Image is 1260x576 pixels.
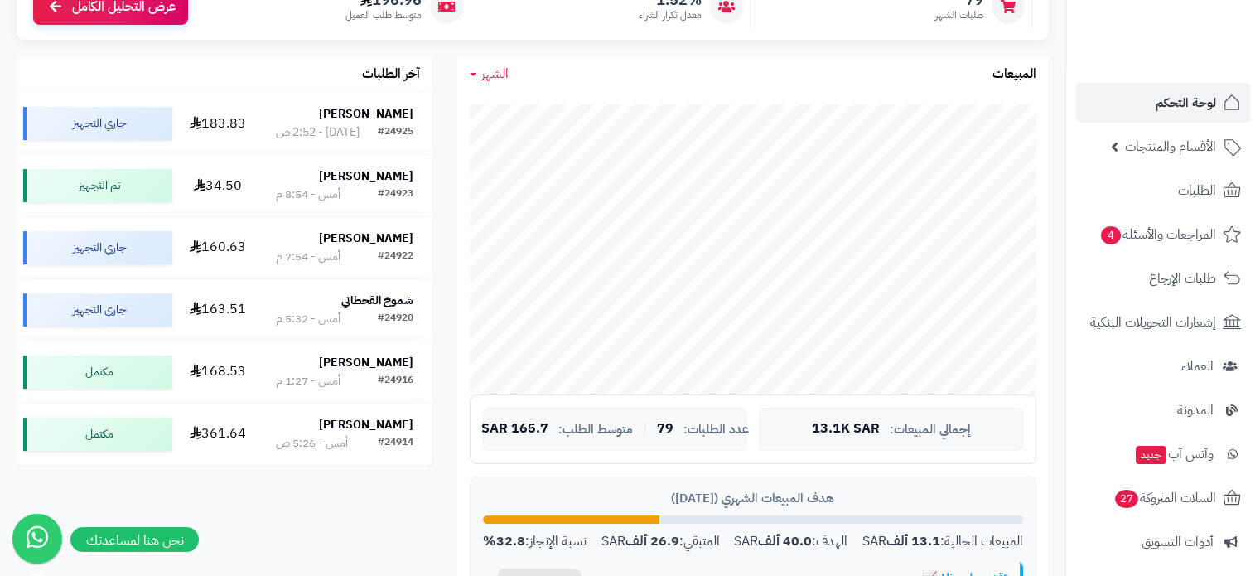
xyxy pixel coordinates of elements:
strong: 26.9 ألف [625,531,678,551]
div: جاري التجهيز [23,107,172,140]
div: مكتمل [23,418,172,451]
div: نسبة الإنجاز: [483,532,587,551]
strong: [PERSON_NAME] [319,167,413,185]
div: أمس - 7:54 م [276,249,340,265]
span: الطلبات [1178,179,1216,202]
div: هدف المبيعات الشهري ([DATE]) [483,490,1023,507]
a: الشهر [470,65,509,84]
a: وآتس آبجديد [1076,434,1250,474]
div: جاري التجهيز [23,231,172,264]
div: المتبقي: SAR [601,532,719,551]
a: العملاء [1076,346,1250,386]
h3: المبيعات [992,67,1036,82]
span: السلات المتروكة [1113,486,1216,510]
strong: [PERSON_NAME] [319,354,413,371]
span: المراجعات والأسئلة [1099,223,1216,246]
a: المراجعات والأسئلة4 [1076,215,1250,254]
div: الهدف: SAR [734,532,847,551]
span: العملاء [1181,355,1214,378]
a: طلبات الإرجاع [1076,259,1250,298]
div: جاري التجهيز [23,293,172,327]
span: إجمالي المبيعات: [890,423,971,437]
span: إشعارات التحويلات البنكية [1090,311,1216,334]
h3: آخر الطلبات [362,67,420,82]
img: logo-2.png [1147,41,1244,75]
div: #24923 [378,186,413,203]
span: الشهر [481,64,509,84]
div: #24925 [378,124,413,141]
a: أدوات التسويق [1076,522,1250,562]
span: وآتس آب [1134,443,1214,466]
span: | [643,423,647,435]
div: [DATE] - 2:52 ص [276,124,360,141]
strong: 13.1 ألف [886,531,940,551]
span: جديد [1136,446,1166,464]
strong: [PERSON_NAME] [319,105,413,123]
div: #24916 [378,373,413,390]
strong: [PERSON_NAME] [319,230,413,247]
span: معدل تكرار الشراء [639,8,702,22]
td: 361.64 [179,404,257,465]
div: المبيعات الحالية: SAR [862,532,1023,551]
a: السلات المتروكة27 [1076,478,1250,518]
td: 168.53 [179,341,257,403]
div: أمس - 5:32 م [276,311,340,327]
span: متوسط طلب العميل [345,8,422,22]
a: الطلبات [1076,171,1250,211]
a: لوحة التحكم [1076,83,1250,123]
div: تم التجهيز [23,169,172,202]
span: لوحة التحكم [1156,91,1216,114]
a: إشعارات التحويلات البنكية [1076,303,1250,342]
div: #24920 [378,311,413,327]
span: 13.1K SAR [812,422,880,437]
strong: 40.0 ألف [758,531,812,551]
span: عدد الطلبات: [683,423,749,437]
span: المدونة [1177,399,1214,422]
div: أمس - 5:26 ص [276,435,348,452]
a: المدونة [1076,390,1250,430]
strong: 32.8% [483,531,525,551]
div: مكتمل [23,356,172,389]
span: طلبات الإرجاع [1149,267,1216,290]
span: متوسط الطلب: [558,423,633,437]
strong: [PERSON_NAME] [319,416,413,433]
div: #24914 [378,435,413,452]
span: 27 [1115,490,1138,508]
div: أمس - 8:54 م [276,186,340,203]
div: #24922 [378,249,413,265]
td: 183.83 [179,93,257,154]
span: الأقسام والمنتجات [1125,135,1216,158]
span: 79 [657,422,673,437]
span: 165.7 SAR [481,422,548,437]
span: أدوات التسويق [1142,530,1214,554]
span: 4 [1101,226,1121,244]
div: أمس - 1:27 م [276,373,340,390]
td: 34.50 [179,155,257,216]
td: 160.63 [179,217,257,278]
span: طلبات الشهر [935,8,983,22]
strong: شموخ القحطاني [341,292,413,309]
td: 163.51 [179,279,257,341]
